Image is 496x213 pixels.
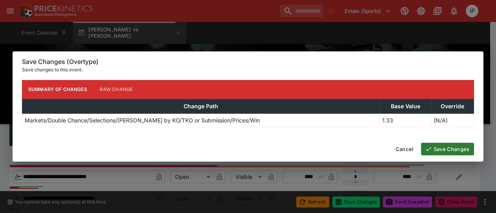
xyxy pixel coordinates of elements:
button: Raw Change [93,80,139,99]
td: 1.33 [380,113,431,127]
button: Summary of Changes [22,80,93,99]
p: Save changes to this event. [22,66,474,74]
p: Markets/Double Chance/Selections/[PERSON_NAME] by KO/TKO or Submission/Prices/Win [25,116,260,124]
h6: Save Changes (Overtype) [22,58,474,66]
button: Save Changes [421,143,474,155]
button: Cancel [391,143,418,155]
td: (N/A) [431,113,474,127]
th: Base Value [380,99,431,113]
th: Change Path [22,99,380,113]
th: Override [431,99,474,113]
